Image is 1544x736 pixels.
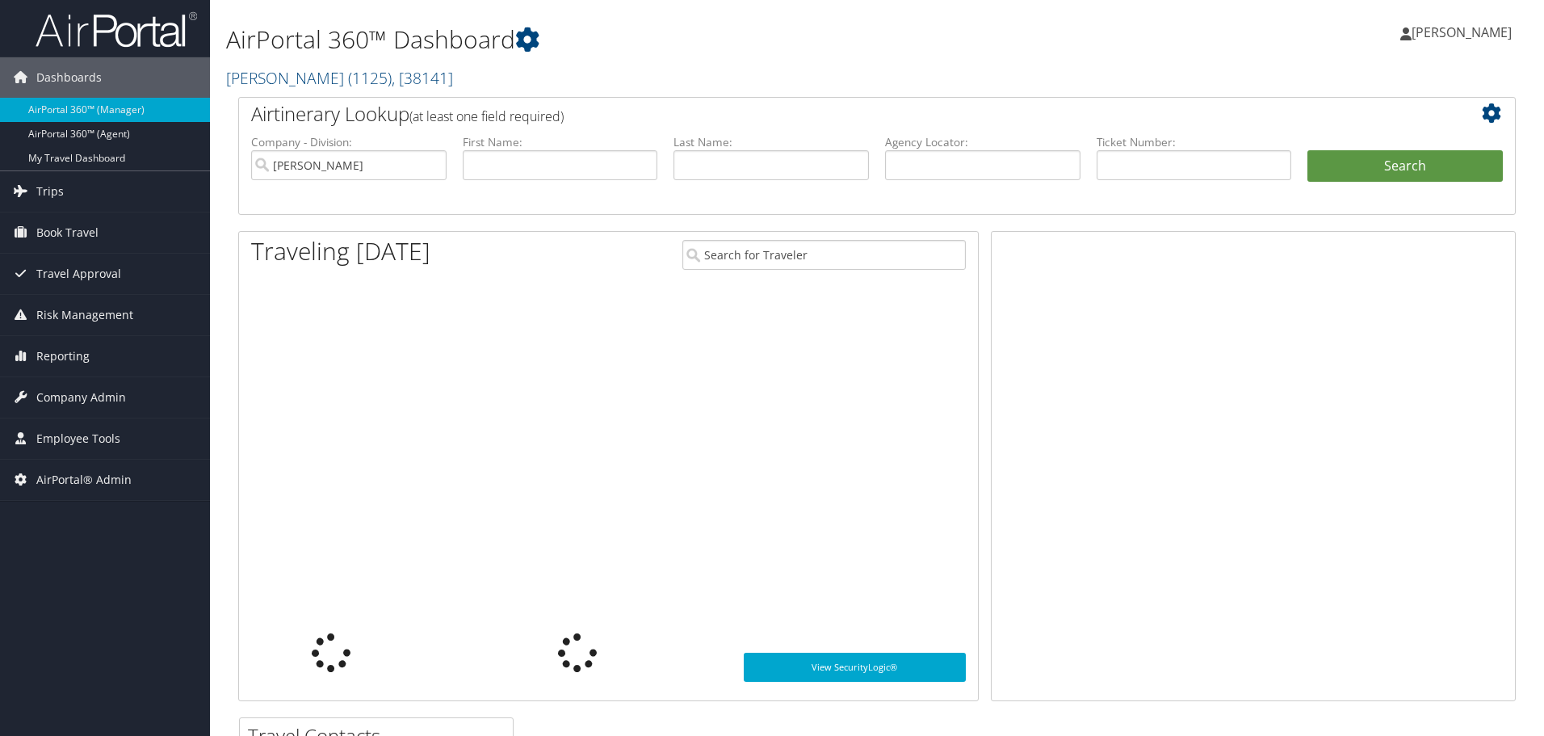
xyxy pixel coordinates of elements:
span: ( 1125 ) [348,67,392,89]
h1: AirPortal 360™ Dashboard [226,23,1094,57]
span: , [ 38141 ] [392,67,453,89]
button: Search [1307,150,1503,183]
span: Dashboards [36,57,102,98]
span: Book Travel [36,212,99,253]
span: Travel Approval [36,254,121,294]
span: Risk Management [36,295,133,335]
span: Trips [36,171,64,212]
input: Search for Traveler [682,240,966,270]
h2: Airtinerary Lookup [251,100,1396,128]
span: AirPortal® Admin [36,460,132,500]
a: [PERSON_NAME] [226,67,453,89]
label: Company - Division: [251,134,447,150]
img: airportal-logo.png [36,11,197,48]
h1: Traveling [DATE] [251,234,430,268]
span: [PERSON_NAME] [1412,23,1512,41]
span: Company Admin [36,377,126,418]
label: First Name: [463,134,658,150]
span: Reporting [36,336,90,376]
span: (at least one field required) [409,107,564,125]
label: Agency Locator: [885,134,1080,150]
span: Employee Tools [36,418,120,459]
a: [PERSON_NAME] [1400,8,1528,57]
label: Ticket Number: [1097,134,1292,150]
a: View SecurityLogic® [744,653,966,682]
label: Last Name: [673,134,869,150]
